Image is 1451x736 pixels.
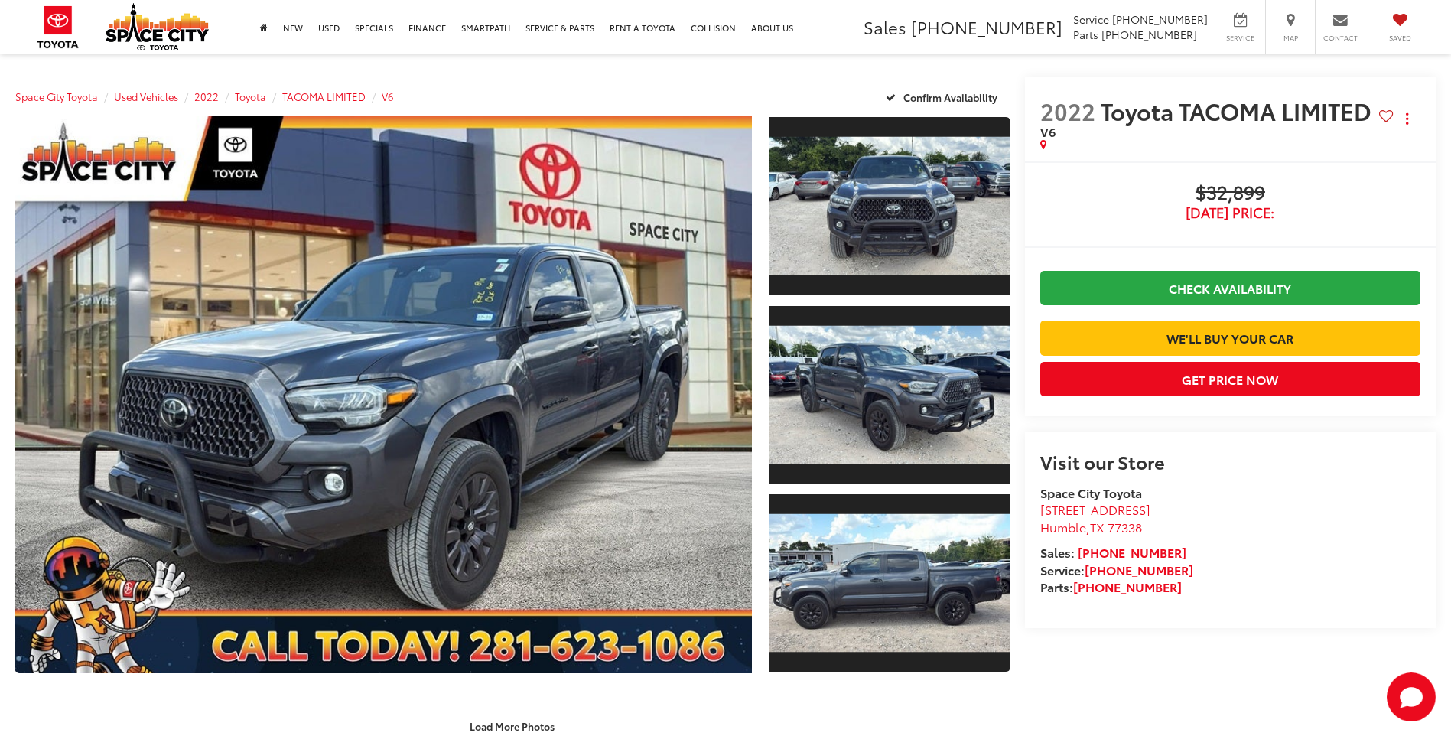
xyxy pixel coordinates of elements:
span: Sales: [1040,543,1075,561]
span: Confirm Availability [903,90,997,104]
strong: Space City Toyota [1040,484,1142,501]
a: TACOMA LIMITED [282,90,366,103]
span: [STREET_ADDRESS] [1040,500,1150,518]
img: 2022 Toyota TACOMA LIMITED V6 [8,112,760,676]
span: Service [1073,11,1109,27]
a: Expand Photo 3 [769,493,1009,673]
span: Saved [1383,33,1417,43]
span: , [1040,518,1142,536]
a: Expand Photo 1 [769,116,1009,296]
span: Service [1223,33,1257,43]
button: Get Price Now [1040,362,1420,396]
span: V6 [1040,122,1056,140]
strong: Service: [1040,561,1193,578]
a: Space City Toyota [15,90,98,103]
span: [DATE] Price: [1040,205,1420,220]
span: $32,899 [1040,182,1420,205]
span: [PHONE_NUMBER] [911,15,1062,39]
span: 77338 [1108,518,1142,536]
a: Expand Photo 0 [15,116,752,673]
a: [STREET_ADDRESS] Humble,TX 77338 [1040,500,1150,536]
img: 2022 Toyota TACOMA LIMITED V6 [766,325,1012,464]
span: [PHONE_NUMBER] [1101,27,1197,42]
a: Used Vehicles [114,90,178,103]
button: Toggle Chat Window [1387,672,1436,721]
a: V6 [382,90,394,103]
span: TX [1090,518,1105,536]
a: Toyota [235,90,266,103]
h2: Visit our Store [1040,451,1420,471]
img: 2022 Toyota TACOMA LIMITED V6 [766,514,1012,653]
span: Contact [1323,33,1358,43]
img: 2022 Toyota TACOMA LIMITED V6 [766,137,1012,275]
a: 2022 [194,90,219,103]
img: Space City Toyota [106,3,209,50]
span: Humble [1040,518,1086,536]
svg: Start Chat [1387,672,1436,721]
span: 2022 [1040,94,1095,127]
a: [PHONE_NUMBER] [1073,578,1182,595]
span: [PHONE_NUMBER] [1112,11,1208,27]
a: [PHONE_NUMBER] [1078,543,1186,561]
span: Toyota TACOMA LIMITED [1101,94,1377,127]
a: Expand Photo 2 [769,304,1009,485]
span: Parts [1073,27,1098,42]
span: dropdown dots [1406,112,1408,125]
strong: Parts: [1040,578,1182,595]
button: Actions [1394,105,1420,132]
a: [PHONE_NUMBER] [1085,561,1193,578]
span: Map [1274,33,1307,43]
span: Sales [864,15,906,39]
button: Confirm Availability [877,83,1010,110]
a: Check Availability [1040,271,1420,305]
a: We'll Buy Your Car [1040,321,1420,355]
